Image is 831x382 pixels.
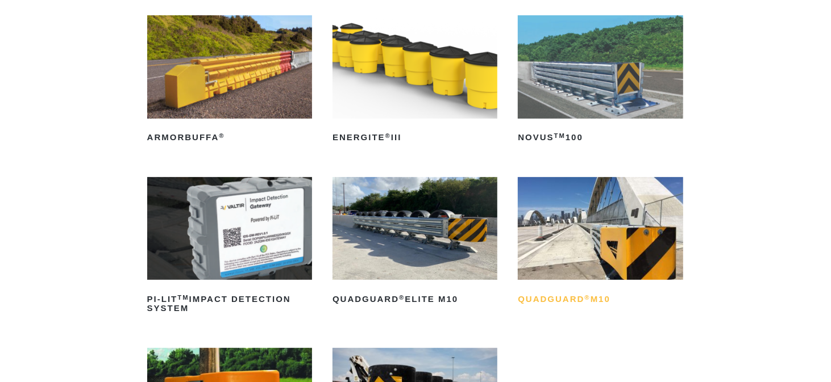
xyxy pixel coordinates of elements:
[333,15,497,146] a: ENERGITE®III
[518,15,683,146] a: NOVUSTM100
[219,132,225,139] sup: ®
[333,129,497,147] h2: ENERGITE III
[518,177,683,308] a: QuadGuard®M10
[333,177,497,308] a: QuadGuard®Elite M10
[385,132,391,139] sup: ®
[147,177,312,318] a: PI-LITTMImpact Detection System
[177,294,189,301] sup: TM
[333,290,497,308] h2: QuadGuard Elite M10
[554,132,566,139] sup: TM
[399,294,405,301] sup: ®
[147,129,312,147] h2: ArmorBuffa
[518,129,683,147] h2: NOVUS 100
[147,15,312,146] a: ArmorBuffa®
[518,290,683,308] h2: QuadGuard M10
[147,290,312,317] h2: PI-LIT Impact Detection System
[585,294,591,301] sup: ®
